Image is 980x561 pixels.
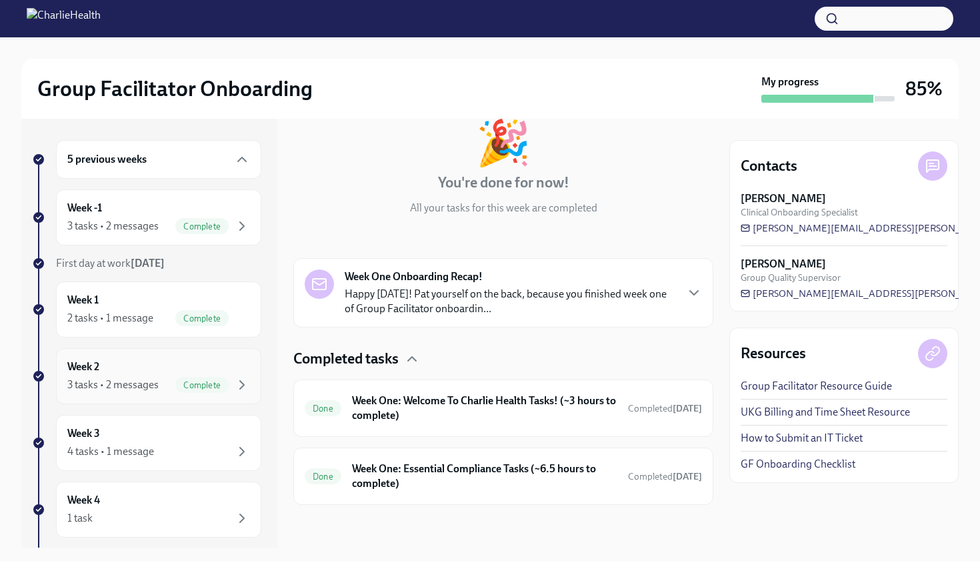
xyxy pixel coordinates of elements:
[305,404,341,414] span: Done
[741,257,826,271] strong: [PERSON_NAME]
[293,349,399,369] h4: Completed tasks
[67,360,99,374] h6: Week 2
[741,156,797,176] h4: Contacts
[628,402,702,415] span: August 20th, 2025 10:36
[628,471,702,482] span: Completed
[37,75,313,102] h2: Group Facilitator Onboarding
[67,219,159,233] div: 3 tasks • 2 messages
[741,379,892,394] a: Group Facilitator Resource Guide
[345,287,675,316] p: Happy [DATE]! Pat yourself on the back, because you finished week one of Group Facilitator onboar...
[673,403,702,414] strong: [DATE]
[67,493,100,508] h6: Week 4
[761,75,819,89] strong: My progress
[32,282,261,338] a: Week 12 tasks • 1 messageComplete
[352,394,617,423] h6: Week One: Welcome To Charlie Health Tasks! (~3 hours to complete)
[67,201,102,215] h6: Week -1
[67,444,154,459] div: 4 tasks • 1 message
[175,380,229,390] span: Complete
[67,426,100,441] h6: Week 3
[175,314,229,324] span: Complete
[32,415,261,471] a: Week 34 tasks • 1 message
[67,293,99,308] h6: Week 1
[305,472,341,482] span: Done
[32,256,261,271] a: First day at work[DATE]
[67,152,147,167] h6: 5 previous weeks
[476,121,531,165] div: 🎉
[741,206,858,219] span: Clinical Onboarding Specialist
[56,257,165,269] span: First day at work
[27,8,101,29] img: CharlieHealth
[438,173,569,193] h4: You're done for now!
[905,77,943,101] h3: 85%
[305,459,702,494] a: DoneWeek One: Essential Compliance Tasks (~6.5 hours to complete)Completed[DATE]
[352,462,617,491] h6: Week One: Essential Compliance Tasks (~6.5 hours to complete)
[410,201,597,215] p: All your tasks for this week are completed
[32,348,261,404] a: Week 23 tasks • 2 messagesComplete
[345,269,483,284] strong: Week One Onboarding Recap!
[628,470,702,483] span: September 5th, 2025 14:50
[56,140,261,179] div: 5 previous weeks
[67,511,93,526] div: 1 task
[741,457,855,472] a: GF Onboarding Checklist
[741,405,910,420] a: UKG Billing and Time Sheet Resource
[32,189,261,245] a: Week -13 tasks • 2 messagesComplete
[175,221,229,231] span: Complete
[741,191,826,206] strong: [PERSON_NAME]
[741,344,806,364] h4: Resources
[673,471,702,482] strong: [DATE]
[67,311,153,326] div: 2 tasks • 1 message
[67,378,159,392] div: 3 tasks • 2 messages
[741,271,841,284] span: Group Quality Supervisor
[32,482,261,538] a: Week 41 task
[628,403,702,414] span: Completed
[293,349,713,369] div: Completed tasks
[131,257,165,269] strong: [DATE]
[741,431,863,446] a: How to Submit an IT Ticket
[305,391,702,426] a: DoneWeek One: Welcome To Charlie Health Tasks! (~3 hours to complete)Completed[DATE]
